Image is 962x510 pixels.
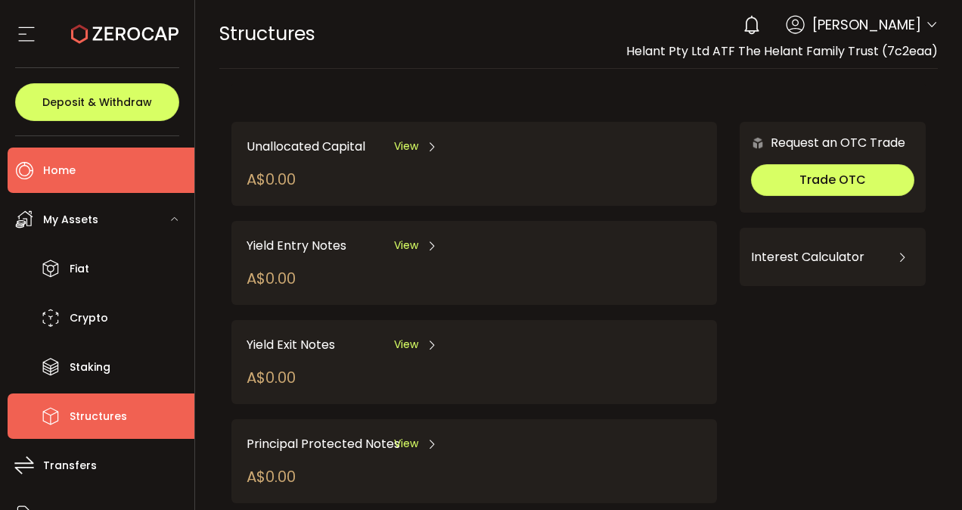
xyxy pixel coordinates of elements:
span: [PERSON_NAME] [812,14,921,35]
div: Request an OTC Trade [740,133,905,152]
span: Staking [70,356,110,378]
div: A$0.00 [247,366,296,389]
iframe: Chat Widget [786,347,962,510]
div: Interest Calculator [751,239,914,275]
span: Yield Exit Notes [247,335,335,354]
span: Crypto [70,307,108,329]
span: Transfers [43,455,97,477]
div: A$0.00 [247,168,296,191]
button: Trade OTC [751,164,914,196]
span: Deposit & Withdraw [42,97,152,107]
span: View [394,436,418,452]
span: Principal Protected Notes [247,434,400,453]
span: View [394,138,418,154]
span: View [394,337,418,353]
span: My Assets [43,209,98,231]
span: Trade OTC [799,171,866,188]
span: View [394,238,418,253]
img: 6nGpN7MZ9FLuBP83NiajKbTRY4UzlzQtBKtCrLLspmCkSvCZHBKvY3NxgQaT5JnOQREvtQ257bXeeSTueZfAPizblJ+Fe8JwA... [751,136,765,150]
div: A$0.00 [247,267,296,290]
button: Deposit & Withdraw [15,83,179,121]
span: Yield Entry Notes [247,236,346,255]
span: Helant Pty Ltd ATF The Helant Family Trust (7c2eaa) [626,42,938,60]
span: Fiat [70,258,89,280]
span: Structures [219,20,315,47]
div: A$0.00 [247,465,296,488]
span: Structures [70,406,127,428]
span: Home [43,160,76,182]
span: Unallocated Capital [247,137,365,156]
